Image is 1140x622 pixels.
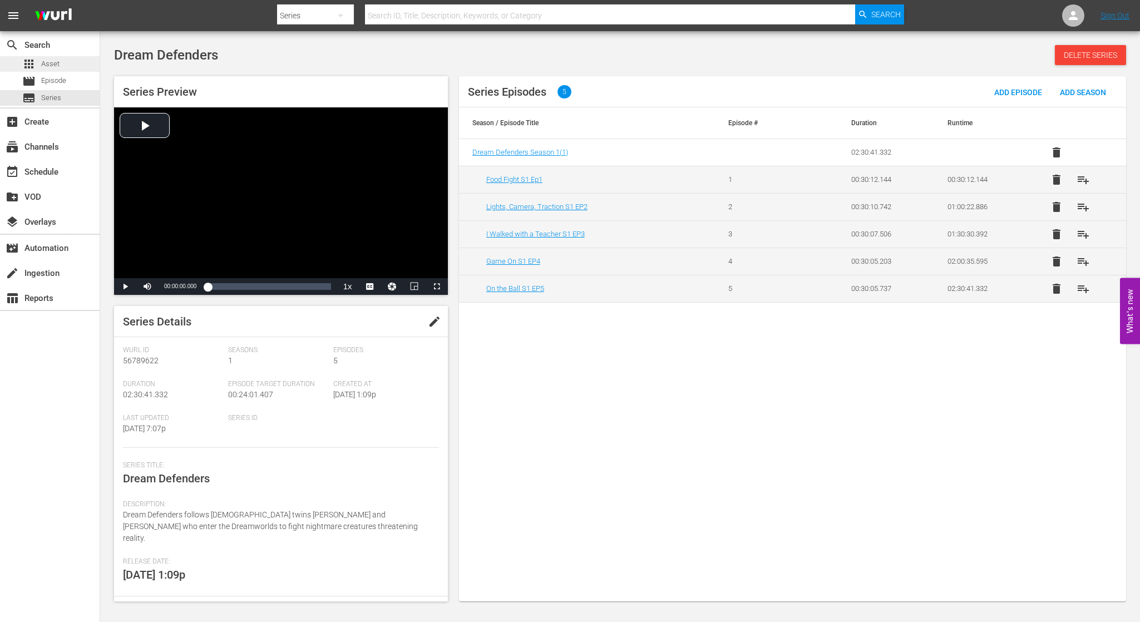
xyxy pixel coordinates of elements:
[22,75,36,88] span: Episode
[1077,228,1090,241] span: playlist_add
[41,75,66,86] span: Episode
[1120,278,1140,344] button: Open Feedback Widget
[123,390,168,399] span: 02:30:41.332
[123,424,166,433] span: [DATE] 7:07p
[934,275,1030,302] td: 02:30:41.332
[838,193,934,220] td: 00:30:10.742
[486,175,542,184] a: Food Fight S1 Ep1
[1055,51,1126,60] span: Delete Series
[1043,166,1070,193] button: delete
[1100,11,1129,20] a: Sign Out
[6,292,19,305] span: Reports
[228,390,273,399] span: 00:24:01.407
[1055,45,1126,65] button: Delete Series
[114,107,448,295] div: Video Player
[114,278,136,295] button: Play
[421,308,448,335] button: edit
[486,257,540,265] a: Game On S1 EP4
[6,38,19,52] span: Search
[985,88,1051,97] span: Add Episode
[855,4,904,24] button: Search
[333,380,433,389] span: Created At
[1070,248,1097,275] button: playlist_add
[333,346,433,355] span: Episodes
[1050,146,1063,159] span: delete
[228,346,328,355] span: Seasons
[123,356,159,365] span: 56789622
[715,220,811,248] td: 3
[1043,139,1070,166] button: delete
[1070,221,1097,248] button: playlist_add
[1070,194,1097,220] button: playlist_add
[871,4,901,24] span: Search
[1043,248,1070,275] button: delete
[838,107,934,139] th: Duration
[1050,282,1063,295] span: delete
[838,220,934,248] td: 00:30:07.506
[715,107,811,139] th: Episode #
[1077,173,1090,186] span: playlist_add
[123,380,223,389] span: Duration
[1070,166,1097,193] button: playlist_add
[1043,194,1070,220] button: delete
[1051,82,1115,102] button: Add Season
[1043,275,1070,302] button: delete
[164,283,196,289] span: 00:00:00.000
[934,220,1030,248] td: 01:30:30.392
[428,315,441,328] span: edit
[1043,221,1070,248] button: delete
[403,278,426,295] button: Picture-in-Picture
[6,165,19,179] span: Schedule
[123,510,418,542] span: Dream Defenders follows [DEMOGRAPHIC_DATA] twins [PERSON_NAME] and [PERSON_NAME] who enter the Dr...
[838,275,934,302] td: 00:30:05.737
[228,414,328,423] span: Series ID
[7,9,20,22] span: menu
[472,148,568,156] span: Dream Defenders Season 1 ( 1 )
[6,190,19,204] span: VOD
[1050,228,1063,241] span: delete
[22,91,36,105] span: Series
[228,380,328,389] span: Episode Target Duration
[6,115,19,129] span: Create
[486,203,588,211] a: Lights, Camera, Traction S1 EP2
[1077,255,1090,268] span: playlist_add
[934,166,1030,193] td: 00:30:12.144
[838,166,934,193] td: 00:30:12.144
[557,85,571,98] span: 5
[123,85,197,98] span: Series Preview
[1077,200,1090,214] span: playlist_add
[934,193,1030,220] td: 01:00:22.886
[123,568,185,581] span: [DATE] 1:09p
[333,390,376,399] span: [DATE] 1:09p
[472,148,568,156] a: Dream Defenders Season 1(1)
[123,472,210,485] span: Dream Defenders
[715,166,811,193] td: 1
[136,278,159,295] button: Mute
[123,500,433,509] span: Description:
[27,3,80,29] img: ans4CAIJ8jUAAAAAAAAAAAAAAAAAAAAAAAAgQb4GAAAAAAAAAAAAAAAAAAAAAAAAJMjXAAAAAAAAAAAAAAAAAAAAAAAAgAT5G...
[459,107,715,139] th: Season / Episode Title
[22,57,36,71] span: Asset
[381,278,403,295] button: Jump To Time
[6,215,19,229] span: Overlays
[41,58,60,70] span: Asset
[1050,255,1063,268] span: delete
[985,82,1051,102] button: Add Episode
[1070,275,1097,302] button: playlist_add
[838,248,934,275] td: 00:30:05.203
[1050,173,1063,186] span: delete
[934,107,1030,139] th: Runtime
[6,241,19,255] span: Automation
[228,356,233,365] span: 1
[123,557,433,566] span: Release Date:
[337,278,359,295] button: Playback Rate
[1051,88,1115,97] span: Add Season
[123,414,223,423] span: Last Updated
[426,278,448,295] button: Fullscreen
[333,356,338,365] span: 5
[359,278,381,295] button: Captions
[715,275,811,302] td: 5
[208,283,330,290] div: Progress Bar
[1050,200,1063,214] span: delete
[41,92,61,103] span: Series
